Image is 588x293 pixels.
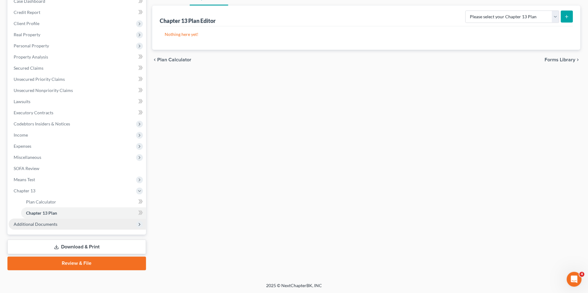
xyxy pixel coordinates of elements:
a: Credit Report [9,7,146,18]
div: Chapter 13 Plan Editor [160,17,216,24]
span: Expenses [14,143,31,149]
span: Means Test [14,177,35,182]
span: Plan Calculator [157,57,191,62]
span: Unsecured Nonpriority Claims [14,88,73,93]
a: Property Analysis [9,51,146,63]
span: Unsecured Priority Claims [14,77,65,82]
a: Unsecured Nonpriority Claims [9,85,146,96]
span: Codebtors Insiders & Notices [14,121,70,126]
span: Forms Library [545,57,576,62]
span: Secured Claims [14,65,43,71]
span: SOFA Review [14,166,39,171]
a: Plan Calculator [21,196,146,208]
span: 4 [580,272,585,277]
span: Plan Calculator [26,199,56,204]
span: Personal Property [14,43,49,48]
span: Credit Report [14,10,40,15]
span: Chapter 13 Plan [26,210,57,216]
a: SOFA Review [9,163,146,174]
a: Chapter 13 Plan [21,208,146,219]
span: Lawsuits [14,99,30,104]
p: Nothing here yet! [165,31,568,37]
span: Executory Contracts [14,110,53,115]
span: Income [14,132,28,138]
a: Executory Contracts [9,107,146,118]
span: Miscellaneous [14,155,41,160]
a: Lawsuits [9,96,146,107]
i: chevron_right [576,57,581,62]
span: Client Profile [14,21,39,26]
a: Download & Print [7,240,146,254]
iframe: Intercom live chat [567,272,582,287]
a: Unsecured Priority Claims [9,74,146,85]
a: Review & File [7,257,146,270]
span: Property Analysis [14,54,48,59]
span: Additional Documents [14,221,57,227]
button: Forms Library chevron_right [545,57,581,62]
span: Chapter 13 [14,188,35,193]
span: Real Property [14,32,40,37]
a: Secured Claims [9,63,146,74]
i: chevron_left [152,57,157,62]
button: chevron_left Plan Calculator [152,57,191,62]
